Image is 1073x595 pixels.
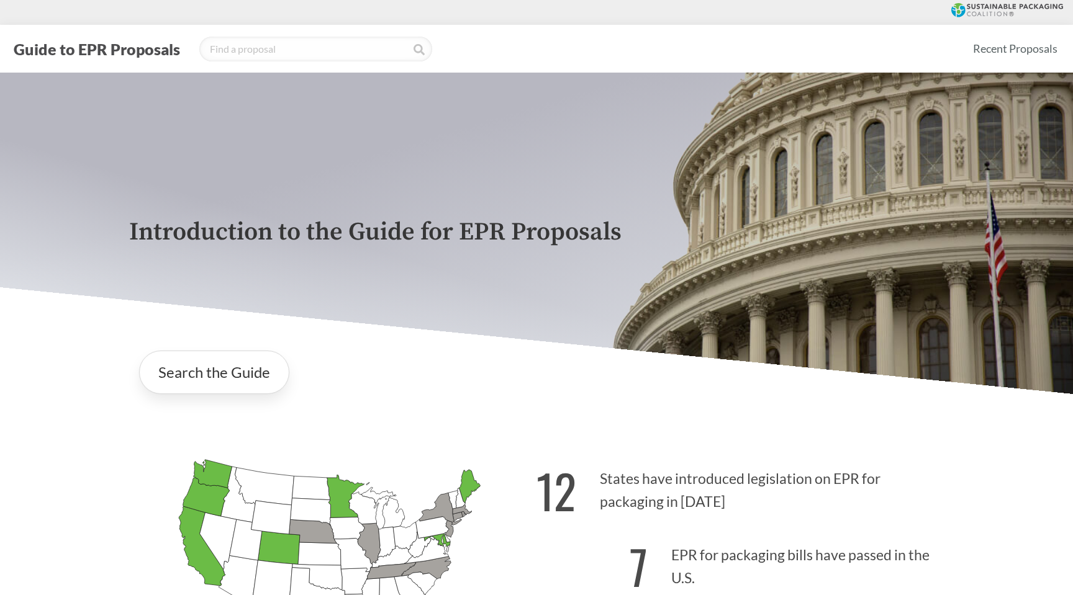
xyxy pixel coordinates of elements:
p: States have introduced legislation on EPR for packaging in [DATE] [536,449,944,525]
a: Recent Proposals [967,35,1063,63]
a: Search the Guide [139,351,289,394]
p: Introduction to the Guide for EPR Proposals [129,218,944,246]
button: Guide to EPR Proposals [10,39,184,59]
strong: 12 [536,456,576,525]
input: Find a proposal [199,37,432,61]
